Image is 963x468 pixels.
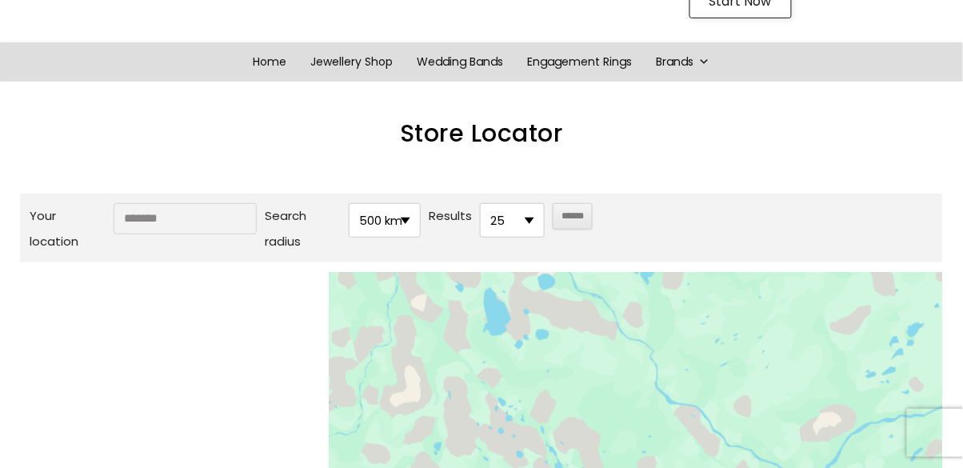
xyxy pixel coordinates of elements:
a: Wedding Bands [406,42,516,82]
label: Search radius [265,203,341,254]
a: Brands [645,42,722,82]
a: Engagement Rings [516,42,645,82]
h2: Store Locator [20,122,943,146]
span: 25 [481,204,544,237]
label: Your location [30,203,106,254]
a: Home [242,42,299,82]
span: 500 km [350,204,420,237]
label: Results [429,203,472,229]
a: Jewellery Shop [299,42,406,82]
